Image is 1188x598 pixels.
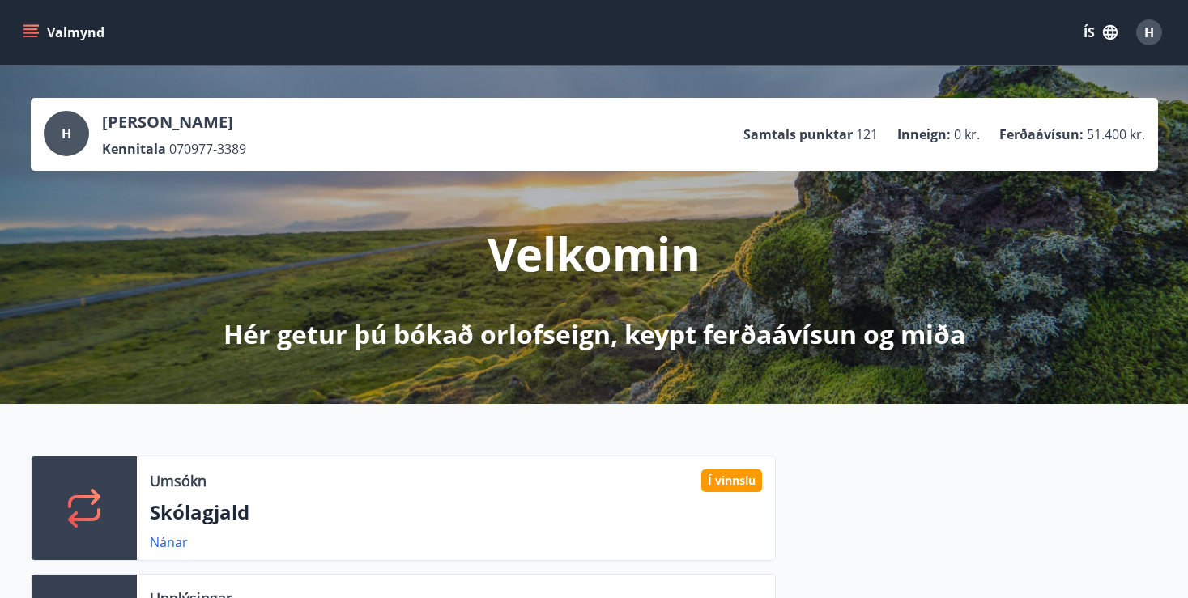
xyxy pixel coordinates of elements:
[102,111,246,134] p: [PERSON_NAME]
[150,533,188,551] a: Nánar
[488,223,700,284] p: Velkomin
[150,498,762,526] p: Skólagjald
[19,18,111,47] button: menu
[999,125,1084,143] p: Ferðaávísun :
[224,316,965,352] p: Hér getur þú bókað orlofseign, keypt ferðaávísun og miða
[1087,125,1145,143] span: 51.400 kr.
[897,125,951,143] p: Inneign :
[856,125,878,143] span: 121
[1144,23,1154,41] span: H
[62,125,71,142] span: H
[1130,13,1169,52] button: H
[150,470,207,491] p: Umsókn
[701,469,762,492] div: Í vinnslu
[743,125,853,143] p: Samtals punktar
[169,140,246,158] span: 070977-3389
[1075,18,1126,47] button: ÍS
[954,125,980,143] span: 0 kr.
[102,140,166,158] p: Kennitala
